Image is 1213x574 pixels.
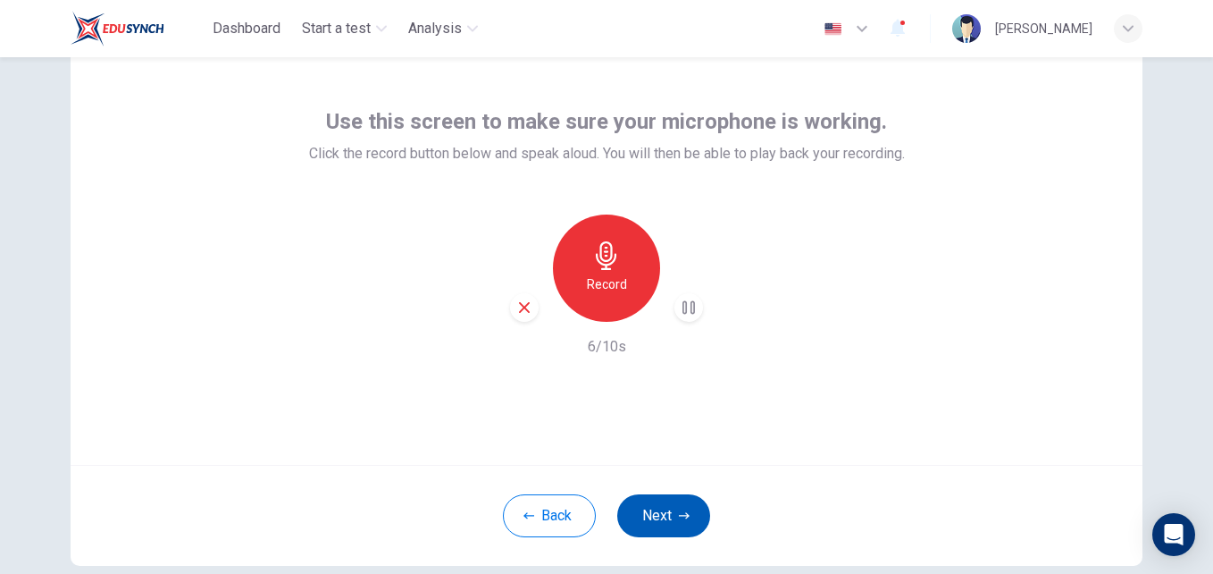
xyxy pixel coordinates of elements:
button: Analysis [401,13,485,45]
button: Back [503,494,596,537]
span: Analysis [408,18,462,39]
h6: Record [587,274,627,295]
span: Use this screen to make sure your microphone is working. [326,107,887,136]
img: EduSynch logo [71,11,164,46]
button: Record [553,215,660,322]
span: Start a test [302,18,371,39]
span: Dashboard [213,18,280,39]
img: Profile picture [952,14,981,43]
div: Open Intercom Messenger [1152,513,1195,556]
img: en [822,22,844,36]
button: Start a test [295,13,394,45]
span: Click the record button below and speak aloud. You will then be able to play back your recording. [309,143,905,165]
h6: 6/10s [588,336,626,358]
a: EduSynch logo [71,11,205,46]
div: [PERSON_NAME] [995,18,1092,39]
button: Next [617,494,710,537]
button: Dashboard [205,13,288,45]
